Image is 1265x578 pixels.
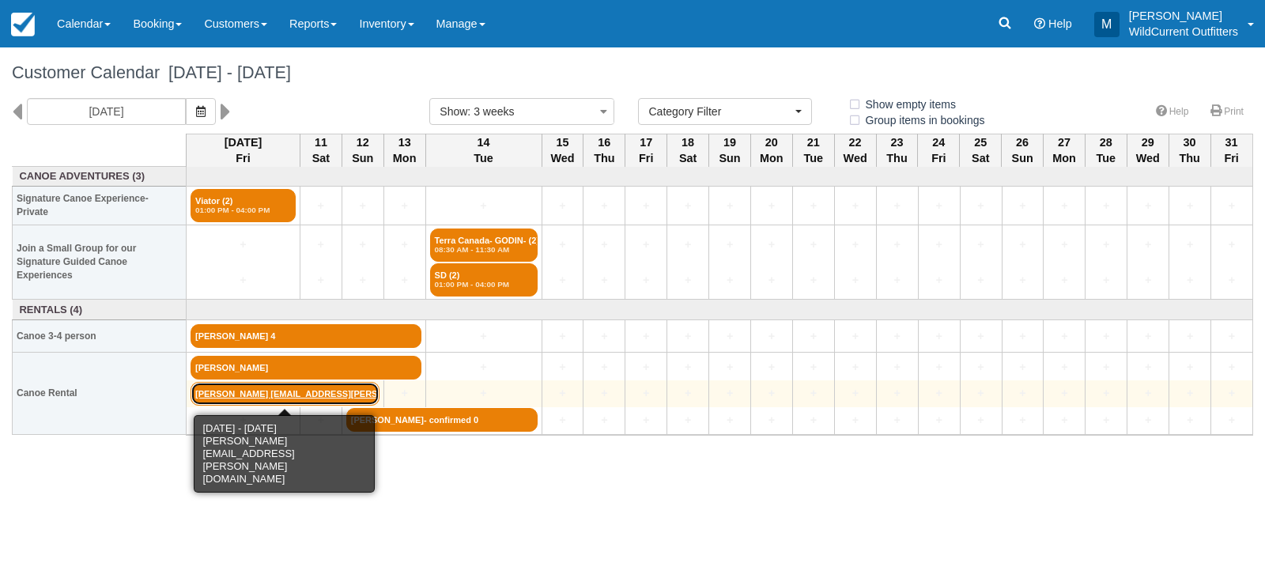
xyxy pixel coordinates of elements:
a: + [839,359,872,376]
button: Show: 3 weeks [429,98,614,125]
a: + [1215,359,1248,376]
a: + [755,236,788,253]
a: + [1048,412,1081,429]
a: + [839,198,872,214]
th: 29 Wed [1127,134,1169,167]
a: + [755,412,788,429]
a: Viator (2)01:00 PM - 04:00 PM [191,189,296,222]
a: + [191,272,296,289]
a: + [881,272,914,289]
th: 31 Fri [1210,134,1252,167]
th: 12 Sun [342,134,383,167]
th: Signature Canoe Experience- Private [13,187,187,225]
a: + [629,328,663,345]
a: + [797,236,830,253]
th: 23 Thu [876,134,918,167]
a: + [1089,385,1123,402]
span: : 3 weeks [467,105,514,118]
a: + [1089,359,1123,376]
a: + [1089,272,1123,289]
a: + [304,198,338,214]
a: + [923,412,956,429]
a: + [1173,328,1206,345]
a: + [304,272,338,289]
p: [PERSON_NAME] [1129,8,1238,24]
a: + [671,385,704,402]
a: + [839,385,872,402]
th: 27 Mon [1044,134,1086,167]
a: + [388,236,421,253]
th: 22 Wed [834,134,876,167]
a: + [713,412,746,429]
a: + [587,236,621,253]
a: + [755,272,788,289]
a: + [881,198,914,214]
a: + [546,198,580,214]
a: + [1006,412,1040,429]
a: + [1089,236,1123,253]
a: + [587,198,621,214]
a: + [965,359,998,376]
button: Category Filter [638,98,812,125]
a: + [1006,328,1040,345]
span: Show [440,105,467,118]
a: + [1173,236,1206,253]
a: + [923,272,956,289]
a: + [1006,272,1040,289]
a: + [1089,328,1123,345]
a: + [923,198,956,214]
a: + [713,236,746,253]
th: 24 Fri [918,134,960,167]
a: + [587,412,621,429]
a: + [923,328,956,345]
th: 13 Mon [383,134,425,167]
th: Canoe 3-4 person [13,320,187,353]
a: + [388,198,421,214]
a: + [1173,412,1206,429]
th: 21 Tue [792,134,834,167]
div: M [1094,12,1120,37]
a: + [1048,385,1081,402]
th: 25 Sat [960,134,1002,167]
span: [DATE] - [DATE] [160,62,291,82]
a: + [671,236,704,253]
th: 19 Sun [709,134,751,167]
a: + [797,359,830,376]
p: WildCurrent Outfitters [1129,24,1238,40]
a: + [881,328,914,345]
a: + [1173,272,1206,289]
a: + [191,412,296,429]
a: + [1215,198,1248,214]
th: 28 Tue [1085,134,1127,167]
a: + [430,359,538,376]
a: + [671,328,704,345]
a: + [671,198,704,214]
a: + [346,198,379,214]
a: + [923,359,956,376]
a: + [388,272,421,289]
a: + [1089,412,1123,429]
a: + [1048,198,1081,214]
a: + [1173,385,1206,402]
a: + [965,236,998,253]
a: + [797,198,830,214]
th: 30 Thu [1169,134,1210,167]
a: + [839,236,872,253]
th: 17 Fri [625,134,667,167]
a: + [1173,359,1206,376]
a: + [1006,385,1040,402]
a: + [1131,412,1165,429]
a: + [965,198,998,214]
a: + [587,359,621,376]
a: + [546,328,580,345]
a: + [965,385,998,402]
a: + [430,328,538,345]
a: + [587,385,621,402]
a: + [1131,328,1165,345]
a: + [1215,236,1248,253]
em: 08:30 AM - 11:30 AM [435,245,533,255]
span: Category Filter [648,104,791,119]
a: + [839,272,872,289]
a: + [881,236,914,253]
a: + [191,236,296,253]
